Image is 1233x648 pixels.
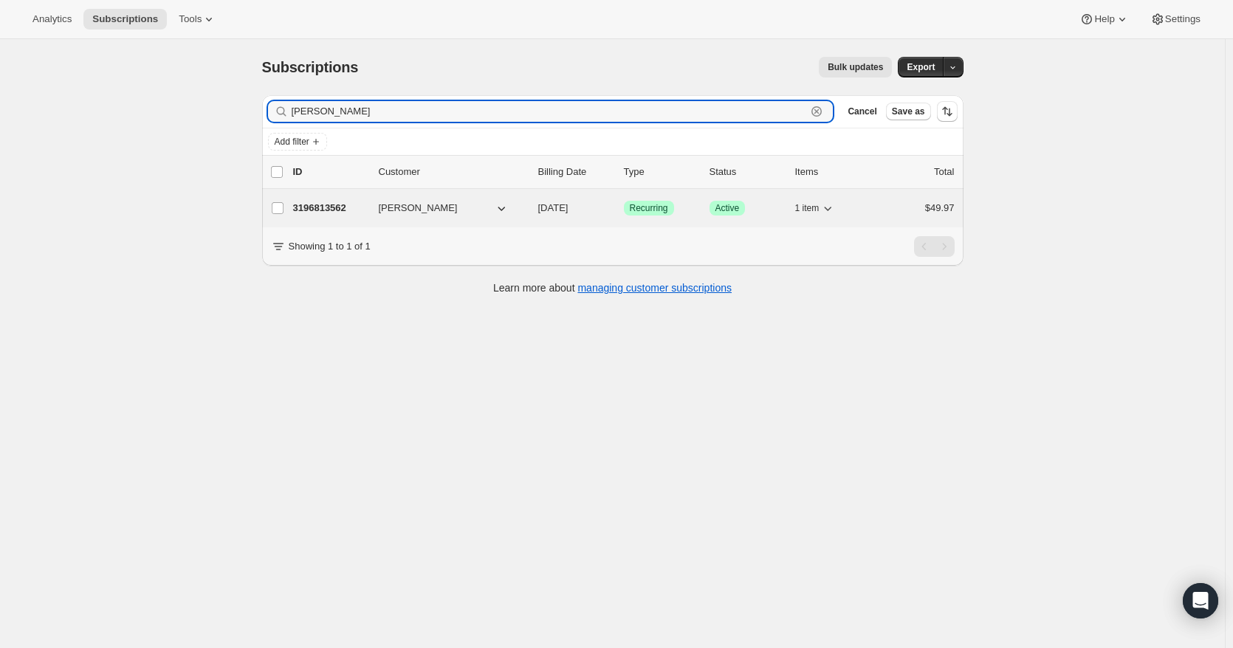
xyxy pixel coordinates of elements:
span: Help [1094,13,1114,25]
button: Export [898,57,944,77]
input: Filter subscribers [292,101,807,122]
button: Subscriptions [83,9,167,30]
span: Cancel [848,106,876,117]
div: IDCustomerBilling DateTypeStatusItemsTotal [293,165,955,179]
a: managing customer subscriptions [577,282,732,294]
button: Settings [1141,9,1209,30]
span: $49.97 [925,202,955,213]
span: Active [715,202,740,214]
button: Sort the results [937,101,958,122]
p: ID [293,165,367,179]
span: Export [907,61,935,73]
button: Cancel [842,103,882,120]
p: Learn more about [493,280,732,295]
span: Save as [892,106,925,117]
span: Subscriptions [92,13,158,25]
button: Clear [809,104,824,119]
button: [PERSON_NAME] [370,196,518,220]
div: 3196813562[PERSON_NAME][DATE]SuccessRecurringSuccessActive1 item$49.97 [293,198,955,218]
span: 1 item [795,202,820,214]
button: Tools [170,9,225,30]
p: Customer [379,165,526,179]
nav: Pagination [914,236,955,257]
button: Help [1071,9,1138,30]
button: 1 item [795,198,836,218]
p: Showing 1 to 1 of 1 [289,239,371,254]
div: Type [624,165,698,179]
button: Add filter [268,133,327,151]
p: 3196813562 [293,201,367,216]
span: Bulk updates [828,61,883,73]
p: Total [934,165,954,179]
button: Bulk updates [819,57,892,77]
span: [PERSON_NAME] [379,201,458,216]
span: Settings [1165,13,1201,25]
span: Analytics [32,13,72,25]
span: Add filter [275,136,309,148]
div: Open Intercom Messenger [1183,583,1218,618]
button: Save as [886,103,931,120]
button: Analytics [24,9,80,30]
span: Subscriptions [262,59,359,75]
p: Status [710,165,783,179]
p: Billing Date [538,165,612,179]
span: Tools [179,13,202,25]
span: Recurring [630,202,668,214]
span: [DATE] [538,202,569,213]
div: Items [795,165,869,179]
